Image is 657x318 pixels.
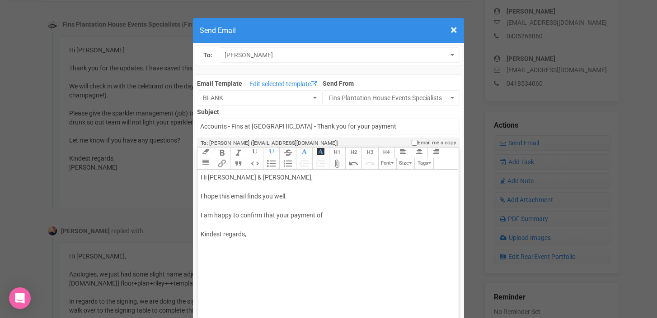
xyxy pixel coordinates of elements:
[414,158,434,169] button: Tags
[201,173,452,258] div: Hi [PERSON_NAME] & [PERSON_NAME], I hope this email finds you well. I am happy to confirm that yo...
[378,158,396,169] button: Font
[345,147,361,158] button: Heading 2
[427,147,444,158] button: Align Right
[214,158,230,169] button: Link
[209,140,338,146] span: [PERSON_NAME] ([EMAIL_ADDRESS][DOMAIN_NAME])
[323,77,460,88] label: Send From
[203,93,311,102] span: BLANK
[230,158,246,169] button: Quote
[230,147,246,158] button: Italic
[197,147,213,158] button: Clear Formatting at cursor
[383,149,390,155] span: H4
[279,158,296,169] button: Numbers
[197,79,242,88] label: Email Template
[203,51,212,60] label: To:
[312,158,328,169] button: Increase Level
[345,158,361,169] button: Undo
[361,147,378,158] button: Heading 3
[361,158,378,169] button: Redo
[312,147,328,158] button: Font Background
[367,149,373,155] span: H3
[263,158,279,169] button: Bullets
[328,93,448,102] span: Fins Plantation House Events Specialists
[411,147,427,158] button: Align Center
[201,140,208,146] strong: To:
[394,147,411,158] button: Align Left
[197,106,460,116] label: Subject
[451,23,457,37] span: ×
[9,287,31,309] div: Open Intercom Messenger
[351,149,357,155] span: H2
[247,158,263,169] button: Code
[378,147,394,158] button: Heading 4
[396,158,414,169] button: Size
[296,158,312,169] button: Decrease Level
[225,51,448,60] span: [PERSON_NAME]
[279,147,296,158] button: Strikethrough
[247,79,319,90] a: Edit selected template
[329,147,345,158] button: Heading 1
[214,147,230,158] button: Bold
[418,139,456,147] span: Email me a copy
[247,147,263,158] button: Underline
[329,158,345,169] button: Attach Files
[296,147,312,158] button: Font Colour
[197,158,213,169] button: Align Justified
[263,147,279,158] button: Underline Colour
[334,149,340,155] span: H1
[200,25,457,36] h4: Send Email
